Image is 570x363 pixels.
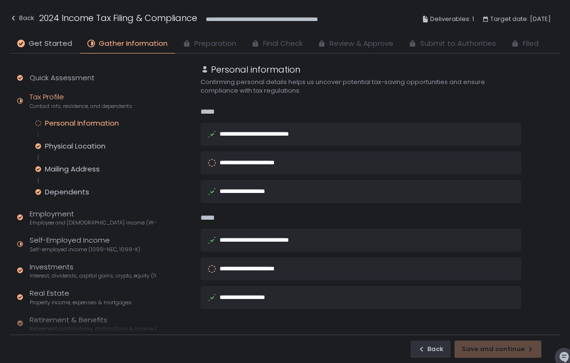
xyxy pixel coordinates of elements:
span: Target date: [DATE] [490,13,551,25]
span: Deliverables: 1 [430,13,474,25]
div: Physical Location [45,141,106,151]
span: Review & Approve [329,38,393,49]
span: Property income, expenses & mortgages [30,299,132,306]
div: Tax Profile [30,92,132,110]
span: Interest, dividends, capital gains, crypto, equity (1099s, K-1s) [30,272,156,279]
div: Retirement & Benefits [30,315,156,333]
div: Mailing Address [45,164,100,174]
div: Confirming personal details helps us uncover potential tax-saving opportunities and ensure compli... [201,78,521,95]
div: Self-Employed Income [30,235,140,253]
span: Employee and [DEMOGRAPHIC_DATA] income (W-2s) [30,219,156,226]
span: Self-employed income (1099-NEC, 1099-K) [30,246,140,253]
div: Employment [30,209,156,227]
span: Submit to Authorities [420,38,496,49]
span: Filed [523,38,538,49]
div: Back [10,12,34,24]
span: Final Check [263,38,303,49]
button: Back [411,341,451,358]
div: Real Estate [30,288,132,306]
span: Get Started [29,38,72,49]
span: Retirement contributions, distributions & income (1099-R, 5498) [30,325,156,332]
span: Contact info, residence, and dependents [30,103,132,110]
div: Dependents [45,187,89,197]
h1: 2024 Income Tax Filing & Compliance [39,11,197,24]
span: Preparation [194,38,236,49]
button: Back [10,11,34,27]
h1: Personal information [211,63,300,76]
div: Investments [30,262,156,280]
div: Personal Information [45,118,119,128]
div: Back [418,345,443,353]
div: Quick Assessment [30,73,95,84]
span: Gather Information [99,38,168,49]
